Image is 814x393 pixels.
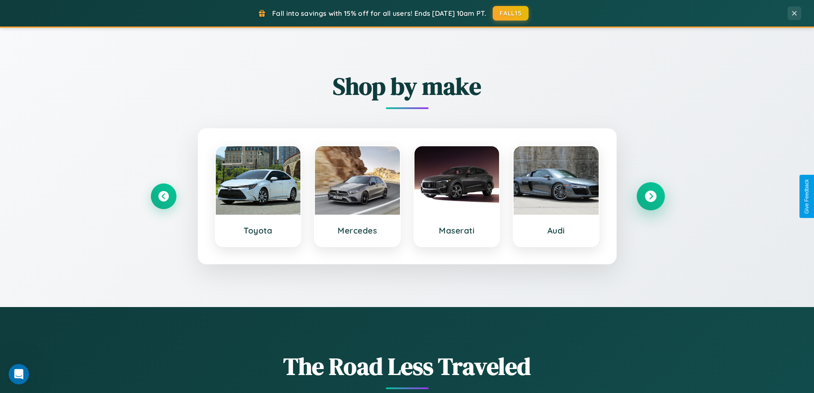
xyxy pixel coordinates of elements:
[804,179,810,214] div: Give Feedback
[151,350,664,383] h1: The Road Less Traveled
[9,364,29,384] iframe: Intercom live chat
[272,9,486,18] span: Fall into savings with 15% off for all users! Ends [DATE] 10am PT.
[423,225,491,236] h3: Maserati
[323,225,391,236] h3: Mercedes
[224,225,292,236] h3: Toyota
[522,225,590,236] h3: Audi
[151,70,664,103] h2: Shop by make
[493,6,529,21] button: FALL15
